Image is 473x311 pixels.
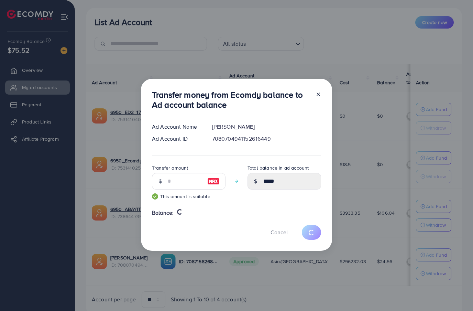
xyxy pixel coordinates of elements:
[146,135,207,143] div: Ad Account ID
[271,228,288,236] span: Cancel
[152,209,174,217] span: Balance:
[262,225,296,240] button: Cancel
[247,164,309,171] label: Total balance in ad account
[152,193,225,200] small: This amount is suitable
[152,193,158,200] img: guide
[207,135,327,143] div: 7080704941152616449
[146,123,207,131] div: Ad Account Name
[152,90,310,110] h3: Transfer money from Ecomdy balance to Ad account balance
[444,280,468,306] iframe: Chat
[207,177,220,185] img: image
[207,123,327,131] div: [PERSON_NAME]
[152,164,188,171] label: Transfer amount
